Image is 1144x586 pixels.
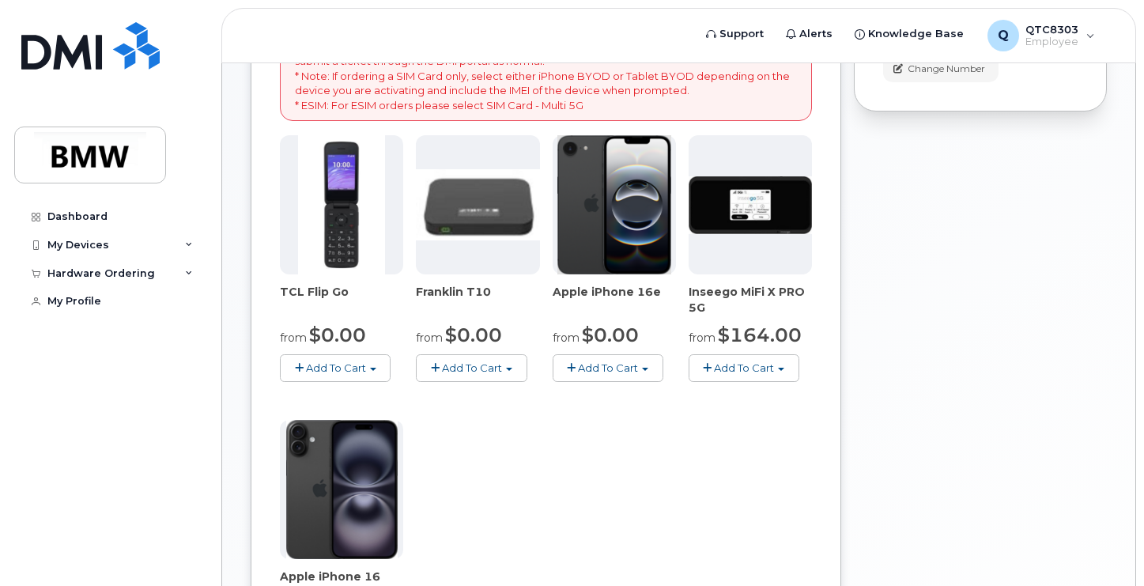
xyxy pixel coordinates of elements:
[998,26,1009,45] span: Q
[416,169,539,240] img: t10.jpg
[1025,36,1078,48] span: Employee
[298,135,385,274] img: TCL_FLIP_MODE.jpg
[416,331,443,345] small: from
[844,18,975,50] a: Knowledge Base
[578,361,638,374] span: Add To Cart
[553,331,580,345] small: from
[306,361,366,374] span: Add To Cart
[719,26,764,42] span: Support
[553,354,663,382] button: Add To Cart
[557,135,671,274] img: iphone16e.png
[799,26,833,42] span: Alerts
[280,331,307,345] small: from
[689,284,812,316] div: Inseego MiFi X PRO 5G
[442,361,502,374] span: Add To Cart
[908,62,985,76] span: Change Number
[718,323,802,346] span: $164.00
[883,55,999,82] button: Change Number
[689,176,812,234] img: cut_small_inseego_5G.jpg
[582,323,639,346] span: $0.00
[714,361,774,374] span: Add To Cart
[976,20,1106,51] div: QTC8303
[416,284,539,316] div: Franklin T10
[1025,23,1078,36] span: QTC8303
[309,323,366,346] span: $0.00
[868,26,964,42] span: Knowledge Base
[416,354,527,382] button: Add To Cart
[280,354,391,382] button: Add To Cart
[553,284,676,316] div: Apple iPhone 16e
[689,354,799,382] button: Add To Cart
[286,420,398,559] img: iphone_16_plus.png
[445,323,502,346] span: $0.00
[689,331,715,345] small: from
[1075,517,1132,574] iframe: Messenger Launcher
[775,18,844,50] a: Alerts
[695,18,775,50] a: Support
[280,284,403,316] div: TCL Flip Go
